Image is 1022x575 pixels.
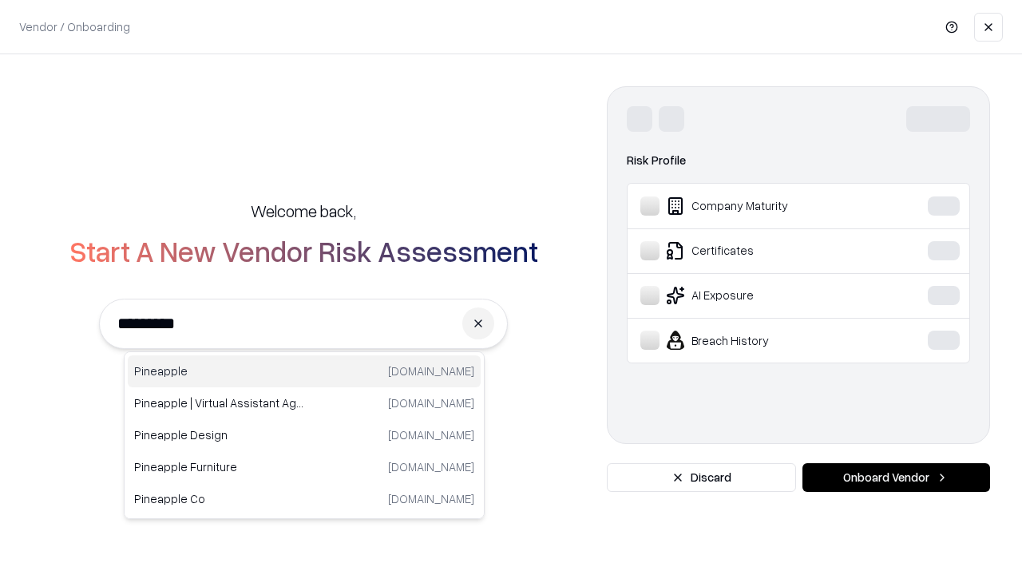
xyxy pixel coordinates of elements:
[124,351,485,519] div: Suggestions
[607,463,796,492] button: Discard
[640,196,879,216] div: Company Maturity
[134,458,304,475] p: Pineapple Furniture
[388,395,474,411] p: [DOMAIN_NAME]
[251,200,356,222] h5: Welcome back,
[627,151,970,170] div: Risk Profile
[640,331,879,350] div: Breach History
[134,426,304,443] p: Pineapple Design
[69,235,538,267] h2: Start A New Vendor Risk Assessment
[388,458,474,475] p: [DOMAIN_NAME]
[640,286,879,305] div: AI Exposure
[388,490,474,507] p: [DOMAIN_NAME]
[134,395,304,411] p: Pineapple | Virtual Assistant Agency
[19,18,130,35] p: Vendor / Onboarding
[388,426,474,443] p: [DOMAIN_NAME]
[134,490,304,507] p: Pineapple Co
[388,363,474,379] p: [DOMAIN_NAME]
[802,463,990,492] button: Onboard Vendor
[134,363,304,379] p: Pineapple
[640,241,879,260] div: Certificates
